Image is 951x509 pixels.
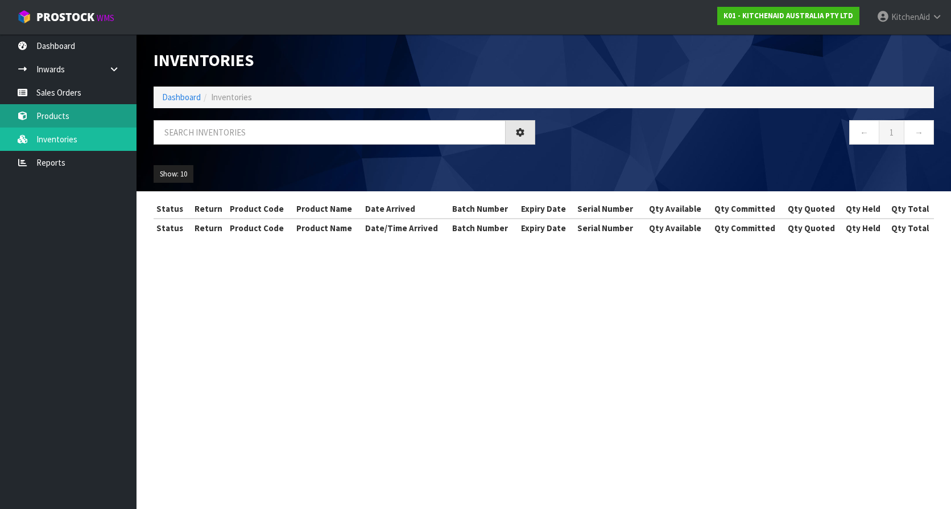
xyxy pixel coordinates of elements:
[227,219,293,237] th: Product Code
[518,219,574,237] th: Expiry Date
[154,219,190,237] th: Status
[449,219,518,237] th: Batch Number
[17,10,31,24] img: cube-alt.png
[891,11,930,22] span: KitchenAid
[849,120,879,145] a: ←
[723,11,853,20] strong: K01 - KITCHENAID AUSTRALIA PTY LTD
[227,200,293,218] th: Product Code
[211,92,252,102] span: Inventories
[708,219,782,237] th: Qty Committed
[154,51,535,69] h1: Inventories
[643,200,708,218] th: Qty Available
[886,219,934,237] th: Qty Total
[154,120,506,145] input: Search inventories
[518,200,574,218] th: Expiry Date
[190,200,228,218] th: Return
[449,200,518,218] th: Batch Number
[552,120,934,148] nav: Page navigation
[708,200,782,218] th: Qty Committed
[574,200,643,218] th: Serial Number
[904,120,934,145] a: →
[97,13,114,23] small: WMS
[643,219,708,237] th: Qty Available
[782,200,841,218] th: Qty Quoted
[293,200,362,218] th: Product Name
[190,219,228,237] th: Return
[574,219,643,237] th: Serial Number
[841,200,886,218] th: Qty Held
[162,92,201,102] a: Dashboard
[782,219,841,237] th: Qty Quoted
[841,219,886,237] th: Qty Held
[154,200,190,218] th: Status
[879,120,904,145] a: 1
[362,219,450,237] th: Date/Time Arrived
[36,10,94,24] span: ProStock
[154,165,193,183] button: Show: 10
[293,219,362,237] th: Product Name
[886,200,934,218] th: Qty Total
[362,200,450,218] th: Date Arrived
